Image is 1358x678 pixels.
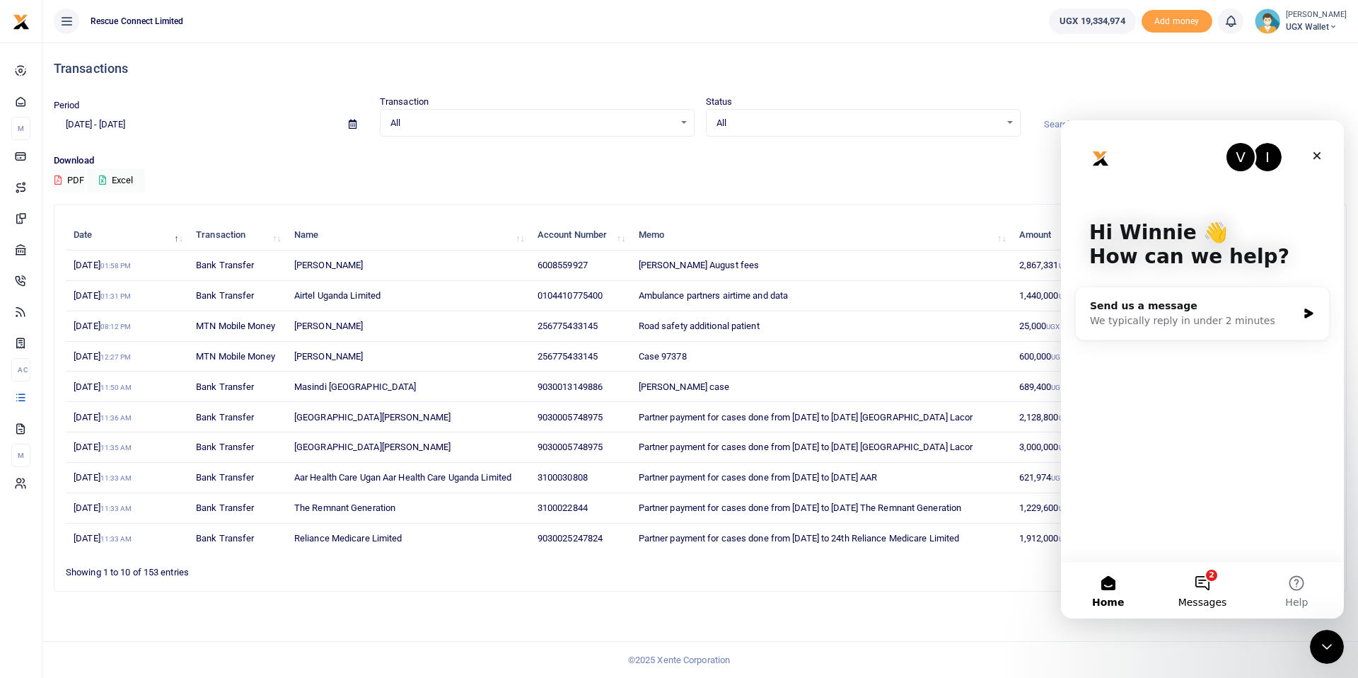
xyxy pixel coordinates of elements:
[1032,113,1347,137] input: Search
[1310,630,1344,664] iframe: Intercom live chat
[294,351,363,362] span: [PERSON_NAME]
[1011,220,1082,251] th: Amount: activate to sort column ascending
[74,472,132,483] span: [DATE]
[294,442,451,452] span: [GEOGRAPHIC_DATA][PERSON_NAME]
[100,474,132,482] small: 11:33 AM
[294,502,395,513] span: The Remnant Generation
[538,351,598,362] span: 256775433145
[1019,290,1072,301] span: 1,440,000
[538,412,603,423] span: 9030005748975
[11,117,30,140] li: M
[100,505,132,512] small: 11:33 AM
[54,61,1347,76] h4: Transactions
[1061,120,1344,619] iframe: Intercom live chat
[538,260,588,270] span: 6008559927
[1286,9,1347,21] small: [PERSON_NAME]
[13,13,30,30] img: logo-small
[294,260,363,270] span: [PERSON_NAME]
[85,15,189,28] span: Rescue Connect Limited
[1059,444,1072,452] small: UGX
[294,412,451,423] span: [GEOGRAPHIC_DATA][PERSON_NAME]
[1019,442,1072,452] span: 3,000,000
[1059,505,1072,512] small: UGX
[54,98,80,113] label: Period
[196,351,275,362] span: MTN Mobile Money
[74,502,132,513] span: [DATE]
[196,502,254,513] span: Bank Transfer
[639,321,760,331] span: Road safety additional patient
[100,353,132,361] small: 12:27 PM
[54,154,1347,168] p: Download
[196,381,254,392] span: Bank Transfer
[1043,8,1141,34] li: Wallet ballance
[639,472,878,483] span: Partner payment for cases done from [DATE] to [DATE] AAR
[1286,21,1347,33] span: UGX Wallet
[74,442,132,452] span: [DATE]
[196,412,254,423] span: Bank Transfer
[1049,8,1135,34] a: UGX 19,334,974
[1059,535,1072,543] small: UGX
[196,442,254,452] span: Bank Transfer
[380,95,429,109] label: Transaction
[294,290,381,301] span: Airtel Uganda Limited
[390,116,674,130] span: All
[1142,15,1212,25] a: Add money
[1060,14,1125,28] span: UGX 19,334,974
[1255,8,1280,34] img: profile-user
[538,533,603,544] span: 9030025247824
[196,533,254,544] span: Bank Transfer
[100,535,132,543] small: 11:33 AM
[1051,353,1064,361] small: UGX
[66,220,188,251] th: Date: activate to sort column descending
[87,168,145,193] button: Excel
[530,220,631,251] th: Account Number: activate to sort column ascending
[1142,10,1212,33] li: Toup your wallet
[196,472,254,483] span: Bank Transfer
[1019,381,1065,392] span: 689,400
[74,381,132,392] span: [DATE]
[706,95,733,109] label: Status
[1255,8,1347,34] a: profile-user [PERSON_NAME] UGX Wallet
[1059,292,1072,300] small: UGX
[294,321,363,331] span: [PERSON_NAME]
[538,442,603,452] span: 9030005748975
[54,168,85,193] button: PDF
[1059,414,1072,422] small: UGX
[100,323,132,331] small: 08:12 PM
[639,502,962,513] span: Partner payment for cases done from [DATE] to [DATE] The Remnant Generation
[639,290,789,301] span: Ambulance partners airtime and data
[294,533,402,544] span: Reliance Medicare Limited
[13,16,30,26] a: logo-small logo-large logo-large
[294,381,417,392] span: Masindi [GEOGRAPHIC_DATA]
[100,384,132,391] small: 11:50 AM
[1051,474,1064,482] small: UGX
[1142,10,1212,33] span: Add money
[538,472,588,483] span: 3100030808
[196,321,275,331] span: MTN Mobile Money
[74,412,132,423] span: [DATE]
[639,351,687,362] span: Case 97378
[1051,384,1064,391] small: UGX
[74,290,131,301] span: [DATE]
[100,292,132,300] small: 01:31 PM
[1019,502,1072,513] span: 1,229,600
[538,381,603,392] span: 9030013149886
[1046,323,1060,331] small: UGX
[196,290,254,301] span: Bank Transfer
[1019,321,1060,331] span: 25,000
[74,533,132,544] span: [DATE]
[74,260,131,270] span: [DATE]
[639,381,730,392] span: [PERSON_NAME] case
[11,358,30,381] li: Ac
[630,220,1011,251] th: Memo: activate to sort column ascending
[188,220,286,251] th: Transaction: activate to sort column ascending
[1019,472,1065,483] span: 621,974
